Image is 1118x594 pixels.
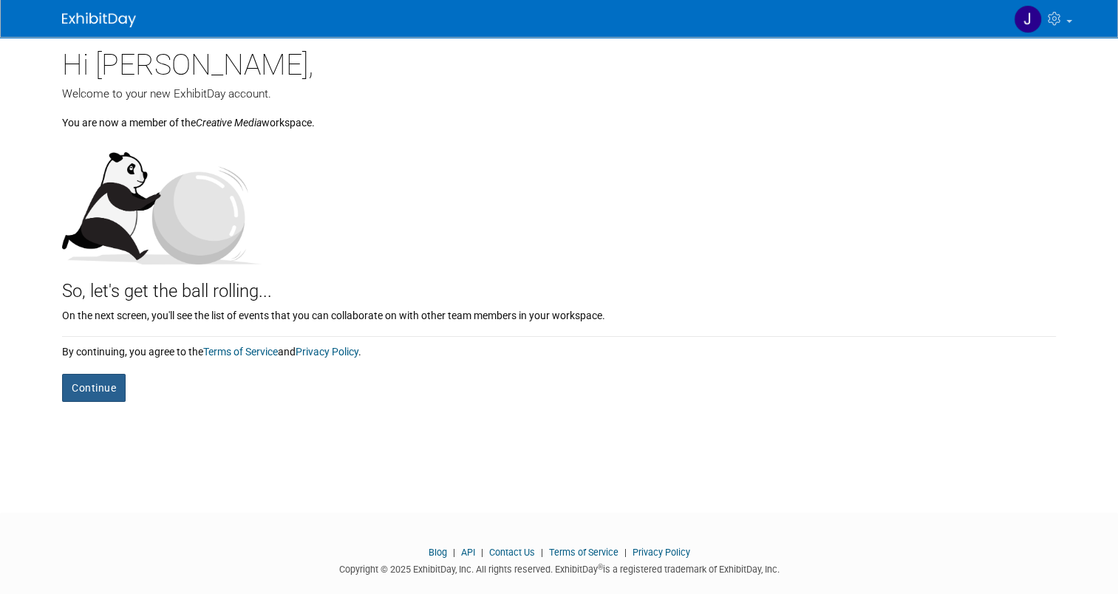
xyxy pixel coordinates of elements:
img: Let's get the ball rolling [62,137,262,264]
sup: ® [598,563,603,571]
span: | [621,547,630,558]
div: By continuing, you agree to the and . [62,337,1056,359]
a: API [461,547,475,558]
div: On the next screen, you'll see the list of events that you can collaborate on with other team mem... [62,304,1056,323]
a: Privacy Policy [633,547,690,558]
i: Creative Media [196,117,262,129]
a: Privacy Policy [296,346,358,358]
div: So, let's get the ball rolling... [62,264,1056,304]
span: | [537,547,547,558]
div: Hi [PERSON_NAME], [62,37,1056,86]
div: Welcome to your new ExhibitDay account. [62,86,1056,102]
a: Blog [429,547,447,558]
div: You are now a member of the workspace. [62,102,1056,130]
a: Terms of Service [203,346,278,358]
a: Terms of Service [549,547,618,558]
span: | [477,547,487,558]
img: ExhibitDay [62,13,136,27]
button: Continue [62,374,126,402]
a: Contact Us [489,547,535,558]
span: | [449,547,459,558]
img: Jesse Smith [1014,5,1042,33]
